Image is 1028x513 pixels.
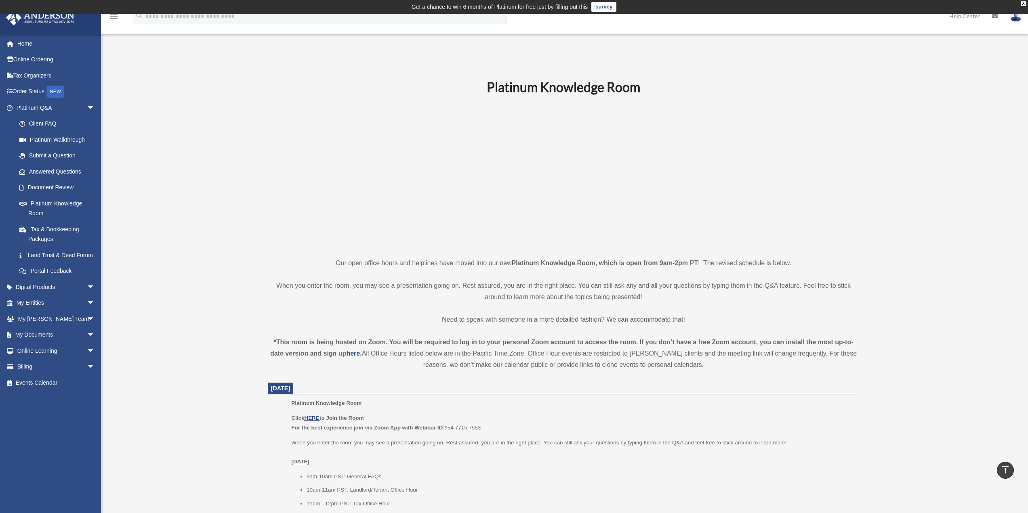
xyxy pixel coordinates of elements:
[1010,10,1022,22] img: User Pic
[11,180,107,196] a: Document Review
[6,279,107,295] a: Digital Productsarrow_drop_down
[109,14,119,21] a: menu
[442,106,685,243] iframe: 231110_Toby_KnowledgeRoom
[307,472,854,482] li: 9am-10am PST: General FAQs
[87,100,103,116] span: arrow_drop_down
[87,279,103,295] span: arrow_drop_down
[1001,465,1010,475] i: vertical_align_top
[11,163,107,180] a: Answered Questions
[135,11,144,20] i: search
[291,425,444,431] b: For the best experience join via Zoom App with Webinar ID:
[271,385,290,392] span: [DATE]
[268,314,860,325] p: Need to speak with someone in a more detailed fashion? We can accommodate that!
[360,350,362,357] strong: .
[87,343,103,359] span: arrow_drop_down
[6,343,107,359] a: Online Learningarrow_drop_down
[87,311,103,327] span: arrow_drop_down
[6,327,107,343] a: My Documentsarrow_drop_down
[346,350,360,357] a: here
[1021,1,1026,6] div: close
[11,247,107,263] a: Land Trust & Deed Forum
[291,400,362,406] span: Platinum Knowledge Room
[291,459,309,465] u: [DATE]
[997,462,1014,479] a: vertical_align_top
[6,295,107,311] a: My Entitiesarrow_drop_down
[6,67,107,84] a: Tax Organizers
[291,413,854,432] p: 954 7715 7553
[268,280,860,303] p: When you enter the room, you may see a presentation going on. Rest assured, you are in the right ...
[46,86,64,98] div: NEW
[487,79,640,95] b: Platinum Knowledge Room
[6,36,107,52] a: Home
[268,258,860,269] p: Our open office hours and helplines have moved into our new ! The revised schedule is below.
[307,485,854,495] li: 10am-11am PST: Landlord/Tenant Office Hour
[11,263,107,279] a: Portal Feedback
[6,359,107,375] a: Billingarrow_drop_down
[11,148,107,164] a: Submit a Question
[87,359,103,375] span: arrow_drop_down
[291,438,854,467] p: When you enter the room you may see a presentation going on. Rest assured, you are in the right p...
[4,10,77,25] img: Anderson Advisors Platinum Portal
[11,221,107,247] a: Tax & Bookkeeping Packages
[6,311,107,327] a: My [PERSON_NAME] Teamarrow_drop_down
[11,132,107,148] a: Platinum Walkthrough
[11,116,107,132] a: Client FAQ
[591,2,616,12] a: survey
[87,327,103,343] span: arrow_drop_down
[11,195,103,221] a: Platinum Knowledge Room
[412,2,588,12] div: Get a chance to win 6 months of Platinum for free just by filling out this
[291,415,364,421] b: Click to Join the Room
[512,260,698,266] strong: Platinum Knowledge Room, which is open from 9am-2pm PT
[6,375,107,391] a: Events Calendar
[6,52,107,68] a: Online Ordering
[6,100,107,116] a: Platinum Q&Aarrow_drop_down
[304,415,319,421] a: HERE
[109,11,119,21] i: menu
[307,499,854,509] li: 11am - 12pm PST: Tax Office Hour
[87,295,103,312] span: arrow_drop_down
[6,84,107,100] a: Order StatusNEW
[268,337,860,371] div: All Office Hours listed below are in the Pacific Time Zone. Office Hour events are restricted to ...
[270,339,854,357] strong: *This room is being hosted on Zoom. You will be required to log in to your personal Zoom account ...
